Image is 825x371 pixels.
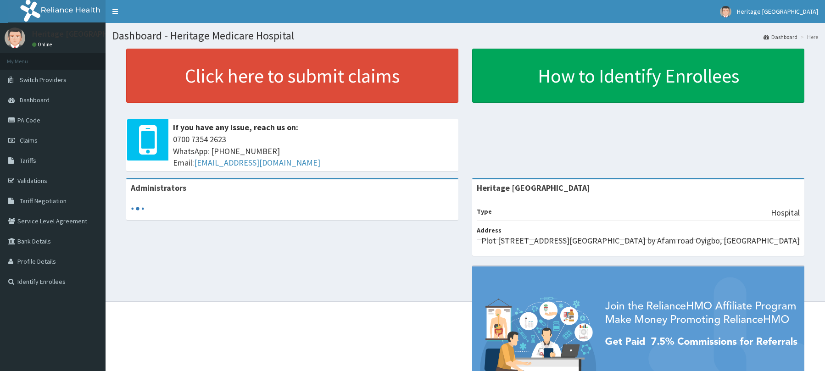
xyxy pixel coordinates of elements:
[112,30,818,42] h1: Dashboard - Heritage Medicare Hospital
[20,76,67,84] span: Switch Providers
[173,133,454,169] span: 0700 7354 2623 WhatsApp: [PHONE_NUMBER] Email:
[764,33,797,41] a: Dashboard
[126,49,458,103] a: Click here to submit claims
[737,7,818,16] span: Heritage [GEOGRAPHIC_DATA]
[720,6,731,17] img: User Image
[173,122,298,133] b: If you have any issue, reach us on:
[5,28,25,48] img: User Image
[477,183,590,193] strong: Heritage [GEOGRAPHIC_DATA]
[20,96,50,104] span: Dashboard
[771,207,800,219] p: Hospital
[477,207,492,216] b: Type
[131,202,145,216] svg: audio-loading
[20,136,38,144] span: Claims
[481,235,800,247] p: Plot [STREET_ADDRESS][GEOGRAPHIC_DATA] by Afam road Oyigbo, [GEOGRAPHIC_DATA]
[20,156,36,165] span: Tariffs
[32,30,141,38] p: Heritage [GEOGRAPHIC_DATA]
[20,197,67,205] span: Tariff Negotiation
[131,183,186,193] b: Administrators
[194,157,320,168] a: [EMAIL_ADDRESS][DOMAIN_NAME]
[32,41,54,48] a: Online
[472,49,804,103] a: How to Identify Enrollees
[798,33,818,41] li: Here
[477,226,502,234] b: Address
